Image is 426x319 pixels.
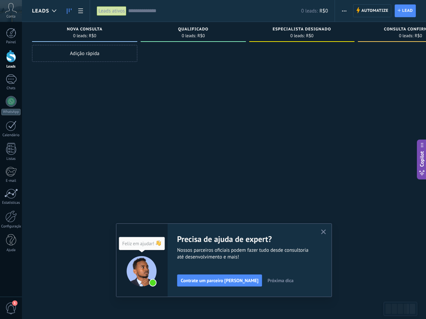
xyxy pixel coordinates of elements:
[1,179,21,183] div: E-mail
[1,248,21,252] div: Ajuda
[1,65,21,69] div: Leads
[177,274,262,287] button: Contrate um parceiro [PERSON_NAME]
[1,157,21,161] div: Listas
[399,34,414,38] span: 0 leads:
[267,278,293,283] span: Próxima dica
[253,27,351,33] div: Especialista designado
[1,133,21,138] div: Calendário
[73,34,88,38] span: 0 leads:
[181,278,258,283] span: Contrate um parceiro [PERSON_NAME]
[12,300,18,306] span: 1
[177,247,313,261] span: Nossos parceiros oficiais podem fazer tudo desde consultoria até desenvolvimento e mais!
[35,27,134,33] div: Nova consulta
[361,5,388,17] span: Automatize
[319,8,328,14] span: R$0
[144,27,243,33] div: Qualificado
[67,27,103,32] span: Nova consulta
[1,40,21,45] div: Painel
[339,4,349,17] button: Mais
[301,8,318,14] span: 0 leads:
[32,8,49,14] span: Leads
[63,4,75,18] a: Leads
[182,34,196,38] span: 0 leads:
[415,34,422,38] span: R$0
[395,4,416,17] a: Lead
[1,86,21,91] div: Chats
[89,34,96,38] span: R$0
[32,45,137,62] div: Adição rápida
[177,234,313,244] h2: Precisa de ajuda de expert?
[178,27,208,32] span: Qualificado
[402,5,413,17] span: Lead
[1,201,21,205] div: Estatísticas
[1,224,21,229] div: Configurações
[97,6,126,16] div: Leads ativos
[197,34,205,38] span: R$0
[75,4,86,18] a: Lista
[273,27,331,32] span: Especialista designado
[419,151,425,167] span: Copilot
[290,34,305,38] span: 0 leads:
[6,15,16,19] span: Conta
[353,4,391,17] a: Automatize
[306,34,313,38] span: R$0
[1,109,21,115] div: WhatsApp
[264,275,296,286] button: Próxima dica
